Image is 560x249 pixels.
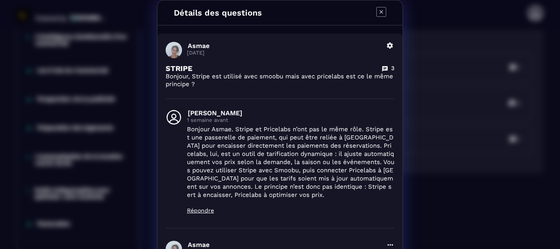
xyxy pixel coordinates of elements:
p: 1 semaine avant [187,117,394,123]
p: Bonjour Asmae. Stripe et Pricelabs n’ont pas le même rôle. Stripe est une passerelle de paiement,... [187,125,394,199]
p: [PERSON_NAME] [188,109,394,117]
p: Asmae [188,241,381,249]
p: Bonjour, Stripe est utilisé avec smoobu mais avec pricelabs est ce le même principe ? [166,73,394,88]
p: Asmae [188,42,381,50]
p: Répondre [187,207,394,214]
h4: Détails des questions [174,8,262,18]
p: STRIPE [166,64,192,73]
p: [DATE] [187,50,381,56]
p: 3 [391,64,394,72]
